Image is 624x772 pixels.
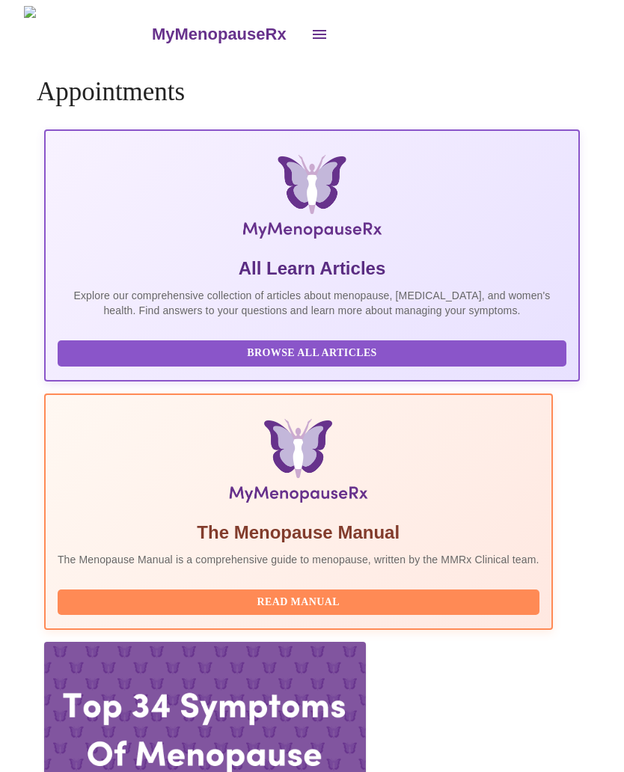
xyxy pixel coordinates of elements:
[58,340,566,367] button: Browse All Articles
[37,77,587,107] h4: Appointments
[58,257,566,281] h5: All Learn Articles
[152,25,287,44] h3: MyMenopauseRx
[73,593,524,612] span: Read Manual
[58,521,539,545] h5: The Menopause Manual
[58,595,543,607] a: Read Manual
[58,589,539,616] button: Read Manual
[58,346,570,358] a: Browse All Articles
[134,419,462,509] img: Menopause Manual
[58,552,539,567] p: The Menopause Manual is a comprehensive guide to menopause, written by the MMRx Clinical team.
[150,8,301,61] a: MyMenopauseRx
[138,155,486,245] img: MyMenopauseRx Logo
[73,344,551,363] span: Browse All Articles
[58,288,566,318] p: Explore our comprehensive collection of articles about menopause, [MEDICAL_DATA], and women's hea...
[24,6,150,62] img: MyMenopauseRx Logo
[302,16,337,52] button: open drawer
